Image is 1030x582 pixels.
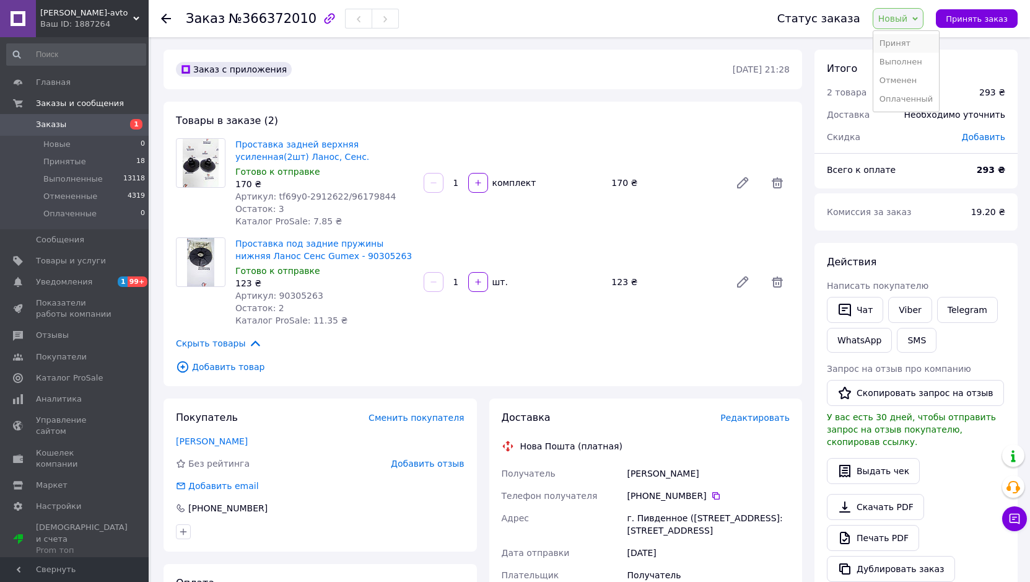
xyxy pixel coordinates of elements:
span: 1 [118,276,128,287]
span: Остаток: 2 [235,303,284,313]
span: GaLen-avto [40,7,133,19]
a: Печать PDF [827,525,919,551]
span: 0 [141,208,145,219]
span: Добавить [962,132,1005,142]
li: Отменен [873,71,939,90]
span: Артикул: tf69y0-2912622/96179844 [235,192,396,201]
span: Главная [36,77,71,88]
li: Оплаченный [873,90,939,108]
span: Заказ [186,11,225,26]
a: Telegram [937,297,998,323]
a: Редактировать [730,270,755,294]
span: Редактировать [720,413,790,423]
li: Выполнен [873,53,939,71]
div: комплект [489,177,538,189]
input: Поиск [6,43,146,66]
span: [DEMOGRAPHIC_DATA] и счета [36,522,128,556]
span: Адрес [502,513,529,523]
div: 123 ₴ [606,273,725,291]
div: шт. [489,276,509,288]
div: Необходимо уточнить [897,101,1013,128]
div: Заказ с приложения [176,62,292,77]
span: Доставка [827,110,870,120]
span: Товары и услуги [36,255,106,267]
span: 2 товара [827,87,866,97]
div: Статус заказа [777,12,860,25]
span: Выполненные [43,174,103,185]
span: 1 [130,119,142,130]
span: У вас есть 30 дней, чтобы отправить запрос на отзыв покупателю, скопировав ссылку. [827,412,996,447]
li: Принят [873,34,939,53]
span: Действия [827,256,876,268]
a: Проставка задней верхняя усиленная(2шт) Ланос, Сенс. [235,139,369,162]
span: Управление сайтом [36,415,115,437]
div: [PHONE_NUMBER] [627,490,790,502]
span: 4319 [128,191,145,202]
span: Комиссия за заказ [827,207,912,217]
a: WhatsApp [827,328,892,353]
img: Проставка под задние пружины нижняя Ланос Сенс Gumex - 90305263 [187,238,214,286]
div: [PHONE_NUMBER] [187,502,269,514]
span: Каталог ProSale: 11.35 ₴ [235,315,347,325]
a: Проставка под задние пружины нижняя Ланос Сенс Gumex - 90305263 [235,239,412,261]
b: 293 ₴ [977,165,1005,175]
span: Кошелек компании [36,448,115,470]
span: Отмененные [43,191,97,202]
span: Плательщик [502,570,559,580]
button: Принять заказ [936,9,1018,28]
time: [DATE] 21:28 [733,64,790,74]
span: Итого [827,63,857,74]
span: Получатель [502,469,556,478]
div: Вернуться назад [161,12,171,25]
span: Оплаченные [43,208,97,219]
div: 123 ₴ [235,277,414,289]
span: Уведомления [36,276,92,288]
button: Выдать чек [827,458,920,484]
span: Покупатель [176,412,238,423]
div: 170 ₴ [235,178,414,190]
span: Дата отправки [502,548,570,558]
span: Сменить покупателя [369,413,464,423]
span: 99+ [128,276,148,287]
span: Принятые [43,156,86,167]
span: Запрос на отзыв про компанию [827,364,971,374]
span: Показатели работы компании [36,298,115,320]
button: Скопировать запрос на отзыв [827,380,1004,406]
span: Удалить [765,270,790,294]
span: Заказы [36,119,66,130]
span: 18 [136,156,145,167]
span: Готово к отправке [235,266,320,276]
span: Сообщения [36,234,84,245]
span: Без рейтинга [188,459,250,469]
div: 170 ₴ [606,174,725,192]
span: Каталог ProSale: 7.85 ₴ [235,216,342,226]
span: Остаток: 3 [235,204,284,214]
button: SMS [897,328,936,353]
div: [DATE] [624,542,792,564]
div: Нова Пошта (платная) [517,440,626,452]
span: Принять заказ [946,14,1008,24]
span: Покупатели [36,351,87,363]
a: Viber [888,297,932,323]
span: Готово к отправке [235,167,320,177]
span: 13118 [123,174,145,185]
span: Удалить [765,170,790,195]
img: Проставка задней верхняя усиленная(2шт) Ланос, Сенс. [183,139,219,187]
div: Добавить email [175,480,260,492]
div: 293 ₴ [979,86,1005,99]
span: Добавить отзыв [391,459,464,469]
a: Редактировать [730,170,755,195]
div: [PERSON_NAME] [624,462,792,485]
div: Добавить email [187,480,260,492]
div: Prom топ [36,545,128,556]
button: Дублировать заказ [827,556,955,582]
span: Маркет [36,480,68,491]
div: г. Пивденное ([STREET_ADDRESS]: [STREET_ADDRESS] [624,507,792,542]
span: Телефон получателя [502,491,598,501]
span: Скрыть товары [176,337,262,350]
button: Чат [827,297,883,323]
span: Аналитика [36,394,82,405]
span: Каталог ProSale [36,373,103,384]
span: Артикул: 90305263 [235,291,323,301]
span: 0 [141,139,145,150]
